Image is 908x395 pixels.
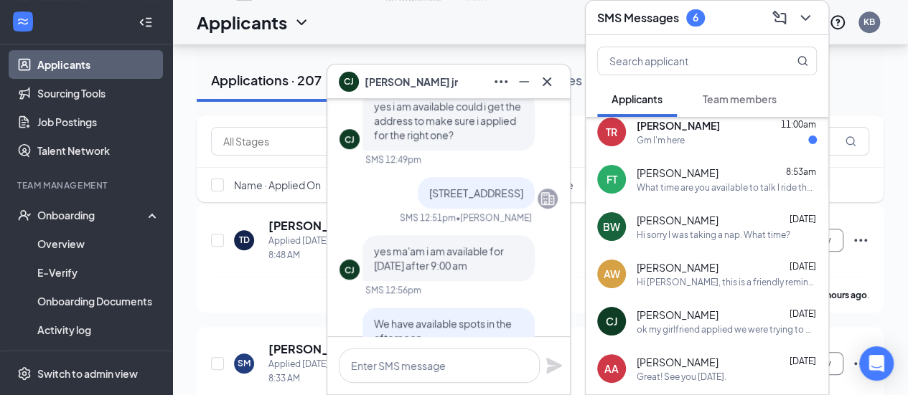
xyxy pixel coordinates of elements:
b: 3 hours ago [820,290,867,300]
div: CJ [345,133,355,146]
svg: UserCheck [17,208,32,222]
svg: Ellipses [852,355,869,372]
span: [STREET_ADDRESS] [429,186,523,199]
svg: Collapse [139,15,153,29]
span: [PERSON_NAME] [637,213,719,227]
div: SMS 12:49pm [365,153,421,166]
input: Search applicant [598,47,768,75]
div: KB [863,16,875,28]
a: Talent Network [37,136,160,165]
span: [PERSON_NAME] jr [365,74,458,90]
span: Team members [703,92,777,105]
svg: Company [539,190,556,207]
span: [PERSON_NAME] [637,308,719,322]
a: Applicants [37,50,160,79]
div: Great! See you [DATE]. [637,371,726,383]
div: Open Intercom Messenger [859,346,894,381]
div: 6 [693,11,698,24]
svg: Settings [17,366,32,381]
button: ComposeMessage [768,6,791,29]
h5: [PERSON_NAME] [268,341,329,357]
div: Hi [PERSON_NAME], this is a friendly reminder. To move forward with your application for General ... [637,276,817,288]
div: Switch to admin view [37,366,138,381]
span: [PERSON_NAME] [637,260,719,275]
div: BW [603,219,620,234]
span: 11:00am [781,119,816,130]
div: Gm I'm here [637,134,685,146]
h5: [PERSON_NAME] [268,218,329,234]
svg: MagnifyingGlass [845,135,856,147]
span: [DATE] [790,214,816,224]
div: Onboarding [37,208,148,222]
svg: WorkstreamLogo [16,14,30,29]
input: All Stages [223,133,354,149]
a: E-Verify [37,258,160,287]
h1: Applicants [197,10,287,34]
button: Ellipses [490,70,512,93]
span: [DATE] [790,308,816,319]
button: Minimize [512,70,535,93]
a: Sourcing Tools [37,79,160,108]
div: TD [239,234,250,246]
span: Applicants [612,92,663,105]
div: Applied [DATE] 8:48 AM [268,234,347,262]
span: We have available spots in the afternoon. [374,317,512,344]
span: Name · Applied On [234,178,321,192]
span: yes i am available could i get the address to make sure i applied for the right one? [374,100,521,141]
div: Applied [DATE] 8:33 AM [268,357,347,386]
svg: MagnifyingGlass [797,55,808,67]
a: Activity log [37,315,160,344]
div: AA [604,361,619,376]
a: Team [37,344,160,373]
svg: QuestionInfo [829,14,846,31]
div: SMS 12:56pm [365,284,421,296]
a: Overview [37,229,160,258]
div: CJ [345,264,355,276]
div: TR [606,125,617,139]
button: Cross [535,70,558,93]
div: What time are you available to talk I ride the bus let me know so I can be prepared [637,181,817,194]
span: yes ma'am i am available for [DATE] after 9:00 am [374,244,504,272]
svg: Cross [538,73,556,90]
svg: ComposeMessage [771,9,788,27]
div: AW [604,267,620,281]
span: [PERSON_NAME] [637,166,719,180]
svg: ChevronDown [797,9,814,27]
div: FT [607,172,617,186]
svg: Ellipses [852,232,869,249]
span: [PERSON_NAME] [637,118,720,133]
div: Team Management [17,179,157,191]
svg: Ellipses [492,73,510,90]
button: ChevronDown [794,6,817,29]
span: [DATE] [790,356,816,366]
svg: ChevronDown [293,14,310,31]
span: • [PERSON_NAME] [456,211,532,224]
svg: Minimize [515,73,533,90]
a: Onboarding Documents [37,287,160,315]
svg: Plane [546,357,563,374]
h3: SMS Messages [597,10,679,26]
div: ok my girlfriend applied we were trying to work at the same place so we wouldnt have to figure ou... [637,323,817,335]
div: CJ [606,314,617,328]
span: [DATE] [790,261,816,272]
span: [PERSON_NAME] [637,355,719,369]
a: Job Postings [37,108,160,136]
span: 8:53am [786,166,816,177]
div: SMS 12:51pm [400,211,456,224]
div: Applications · 207 [211,71,322,89]
div: Hi sorry I was taking a nap. What time? [637,229,790,241]
div: SM [238,357,251,369]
